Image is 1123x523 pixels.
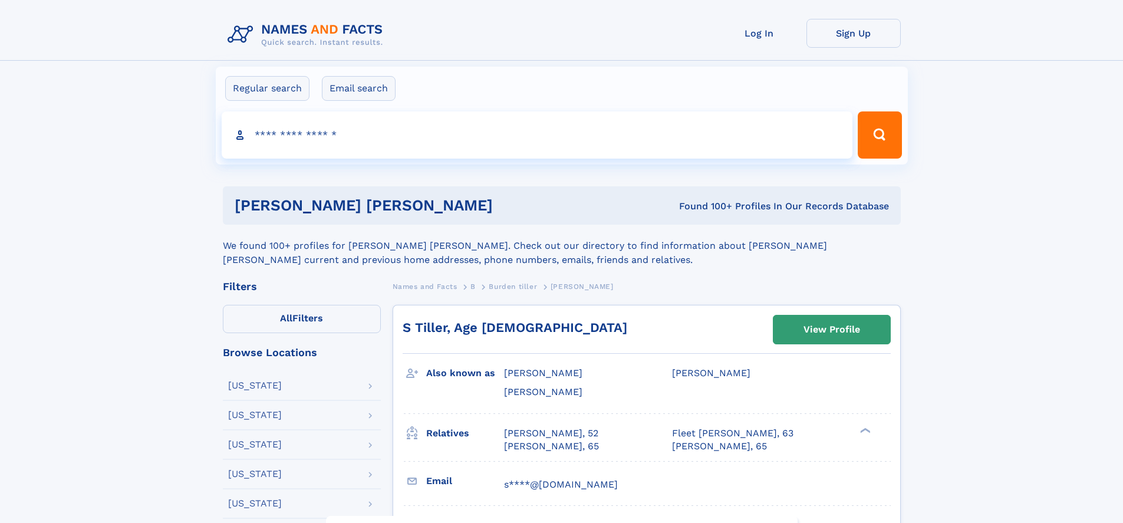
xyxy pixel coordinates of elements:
[393,279,457,294] a: Names and Facts
[223,19,393,51] img: Logo Names and Facts
[280,313,292,324] span: All
[426,363,504,383] h3: Also known as
[228,410,282,420] div: [US_STATE]
[672,440,767,453] a: [PERSON_NAME], 65
[228,440,282,449] div: [US_STATE]
[504,427,598,440] a: [PERSON_NAME], 52
[228,499,282,508] div: [US_STATE]
[223,347,381,358] div: Browse Locations
[223,225,901,267] div: We found 100+ profiles for [PERSON_NAME] [PERSON_NAME]. Check out our directory to find informati...
[235,198,586,213] h1: [PERSON_NAME] [PERSON_NAME]
[470,279,476,294] a: B
[322,76,396,101] label: Email search
[228,469,282,479] div: [US_STATE]
[403,320,627,335] a: S Tiller, Age [DEMOGRAPHIC_DATA]
[857,426,871,434] div: ❯
[223,281,381,292] div: Filters
[225,76,309,101] label: Regular search
[489,282,537,291] span: Burden tiller
[222,111,853,159] input: search input
[426,423,504,443] h3: Relatives
[712,19,806,48] a: Log In
[223,305,381,333] label: Filters
[672,367,750,379] span: [PERSON_NAME]
[551,282,614,291] span: [PERSON_NAME]
[504,386,582,397] span: [PERSON_NAME]
[858,111,901,159] button: Search Button
[504,367,582,379] span: [PERSON_NAME]
[504,440,599,453] a: [PERSON_NAME], 65
[489,279,537,294] a: Burden tiller
[806,19,901,48] a: Sign Up
[773,315,890,344] a: View Profile
[426,471,504,491] h3: Email
[586,200,889,213] div: Found 100+ Profiles In Our Records Database
[228,381,282,390] div: [US_STATE]
[803,316,860,343] div: View Profile
[672,427,793,440] a: Fleet [PERSON_NAME], 63
[470,282,476,291] span: B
